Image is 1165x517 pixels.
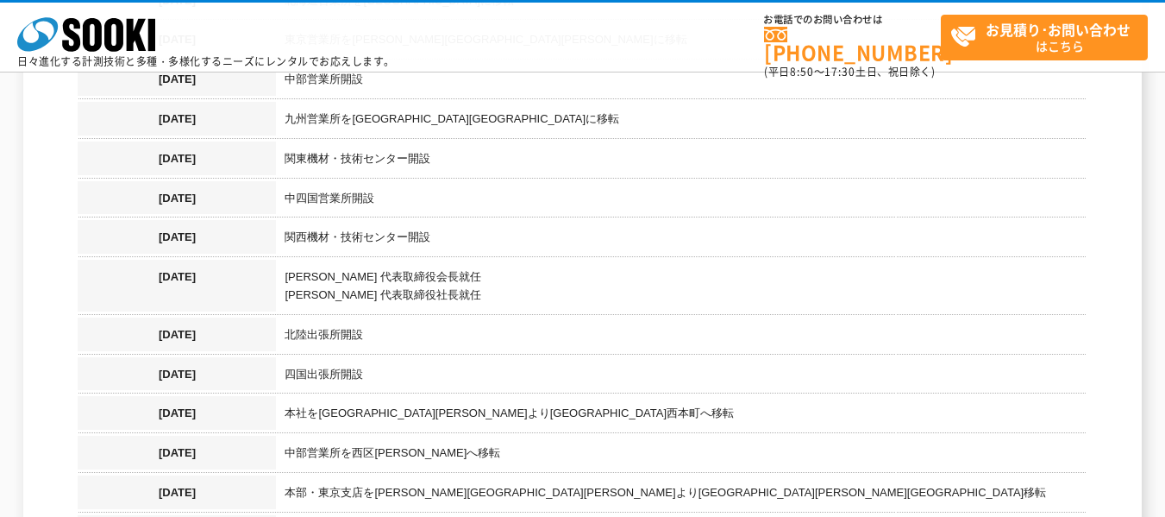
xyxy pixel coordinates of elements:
p: 日々進化する計測技術と多種・多様化するニーズにレンタルでお応えします。 [17,56,395,66]
th: [DATE] [78,357,276,397]
td: 関西機材・技術センター開設 [276,220,1087,260]
td: 本社を[GEOGRAPHIC_DATA][PERSON_NAME]より[GEOGRAPHIC_DATA]西本町へ移転 [276,396,1087,436]
th: [DATE] [78,142,276,181]
th: [DATE] [78,62,276,102]
th: [DATE] [78,181,276,221]
th: [DATE] [78,396,276,436]
th: [DATE] [78,476,276,515]
td: 関東機材・技術センター開設 [276,142,1087,181]
th: [DATE] [78,102,276,142]
td: 四国出張所開設 [276,357,1087,397]
th: [DATE] [78,260,276,318]
td: [PERSON_NAME] 代表取締役会長就任 [PERSON_NAME] 代表取締役社長就任 [276,260,1087,318]
a: [PHONE_NUMBER] [764,27,941,62]
td: 中部営業所開設 [276,62,1087,102]
strong: お見積り･お問い合わせ [986,19,1131,40]
td: 北陸出張所開設 [276,318,1087,357]
a: お見積り･お問い合わせはこちら [941,15,1148,60]
span: はこちら [950,16,1147,59]
span: (平日 ～ 土日、祝日除く) [764,64,935,79]
th: [DATE] [78,220,276,260]
td: 九州営業所を[GEOGRAPHIC_DATA][GEOGRAPHIC_DATA]に移転 [276,102,1087,142]
th: [DATE] [78,318,276,357]
td: 中部営業所を西区[PERSON_NAME]へ移転 [276,436,1087,476]
span: 8:50 [790,64,814,79]
th: [DATE] [78,436,276,476]
td: 本部・東京支店を[PERSON_NAME][GEOGRAPHIC_DATA][PERSON_NAME]より[GEOGRAPHIC_DATA][PERSON_NAME][GEOGRAPHIC_DA... [276,476,1087,515]
span: お電話でのお問い合わせは [764,15,941,25]
span: 17:30 [824,64,855,79]
td: 中四国営業所開設 [276,181,1087,221]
